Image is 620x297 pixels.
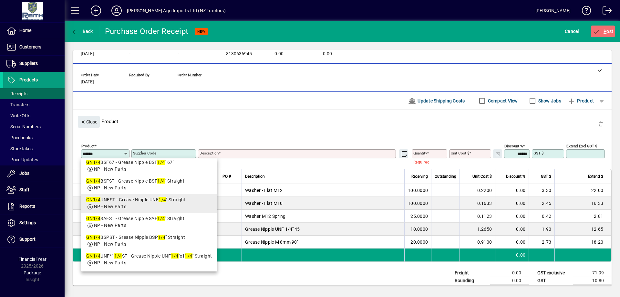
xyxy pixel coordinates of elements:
[6,102,29,107] span: Transfers
[573,277,612,285] td: 10.80
[3,198,65,215] a: Reports
[242,236,404,249] td: Grease Nipple M 8mm 90'
[534,269,573,277] td: GST exclusive
[591,26,615,37] button: Post
[81,175,217,194] mat-option: GN1/4BSFST - Grease Nipple BSF 1/4'' Straight
[3,143,65,154] a: Stocktakes
[565,26,579,37] span: Cancel
[86,5,106,16] button: Add
[477,200,492,207] span: 0.1633
[472,173,492,180] span: Unit Cost $
[577,1,591,22] a: Knowledge Base
[157,216,165,221] em: 1/4
[588,173,603,180] span: Extend $
[477,226,492,232] span: 1.2650
[73,110,612,133] div: Product
[410,239,428,245] span: 20.0000
[3,231,65,248] a: Support
[93,178,100,184] em: 1/4
[81,213,217,231] mat-option: GN1/4SAEST - Grease Nipple SAE 1/4'' Straight
[19,44,41,49] span: Customers
[495,184,529,197] td: 0.00
[3,88,65,99] a: Receipts
[24,270,41,275] span: Package
[604,29,606,34] span: P
[413,151,427,155] mat-label: Quantity
[593,116,608,132] button: Delete
[435,173,456,180] span: Outstanding
[242,184,404,197] td: Washer - Flat M12
[86,215,212,222] div: SAEST - Grease Nipple SAE '' Straight
[86,253,212,260] div: UNF*1 ST - Grease Nipple UNF ''x1 '' Straight
[19,237,36,242] span: Support
[80,117,97,127] span: Close
[19,220,36,225] span: Settings
[86,160,93,165] em: GN
[323,51,332,57] span: 0.00
[3,154,65,165] a: Price Updates
[506,173,525,180] span: Discount %
[3,165,65,182] a: Jobs
[3,99,65,110] a: Transfers
[408,96,465,106] span: Update Shipping Costs
[19,204,35,209] span: Reports
[245,173,265,180] span: Description
[6,91,27,96] span: Receipts
[3,23,65,39] a: Home
[406,95,468,107] button: Update Shipping Costs
[86,178,93,184] em: GN
[554,197,611,210] td: 16.33
[86,216,93,221] em: GN
[563,26,581,37] button: Cancel
[200,158,405,165] mat-error: Required
[477,213,492,219] span: 0.1123
[93,253,100,259] em: 1/4
[197,29,205,34] span: NEW
[6,113,30,118] span: Write Offs
[495,249,529,261] td: 0.00
[529,210,554,223] td: 0.42
[554,223,611,236] td: 12.65
[93,160,100,165] em: 1/4
[65,26,100,37] app-page-header-button: Back
[86,159,212,166] div: BSF67 - Grease Nipple BSF '' 67'
[534,277,573,285] td: GST
[242,223,404,236] td: Grease Nipple UNF 1/4'' 45
[533,151,543,155] mat-label: GST $
[106,5,127,16] button: Profile
[71,29,93,34] span: Back
[19,77,38,82] span: Products
[157,178,165,184] em: 1/4
[185,253,192,259] em: 1/4
[541,173,551,180] span: GST $
[554,210,611,223] td: 2.81
[94,166,126,172] span: NP - New Parts
[3,132,65,143] a: Pricebooks
[477,239,492,245] span: 0.9100
[81,51,94,57] span: [DATE]
[127,5,226,16] div: [PERSON_NAME] Agri-Imports Ltd (NZ Tractors)
[408,187,428,194] span: 100.0000
[490,277,529,285] td: 0.00
[178,80,179,85] span: -
[81,80,94,85] span: [DATE]
[114,253,122,259] em: 1/4
[3,39,65,55] a: Customers
[3,215,65,231] a: Settings
[129,80,130,85] span: -
[408,200,428,207] span: 100.0000
[93,197,100,202] em: 1/4
[451,277,490,285] td: Rounding
[242,210,404,223] td: Washer M12 Spring
[19,187,29,192] span: Staff
[159,197,166,202] em: 1/4
[598,1,612,22] a: Logout
[413,158,442,165] mat-error: Required
[133,151,156,155] mat-label: Supplier Code
[477,187,492,194] span: 0.2200
[86,196,212,203] div: UNFST - Grease Nipple UNF '' Straight
[200,151,219,155] mat-label: Description
[226,51,252,57] span: 8130636945
[573,269,612,277] td: 71.99
[78,116,100,128] button: Close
